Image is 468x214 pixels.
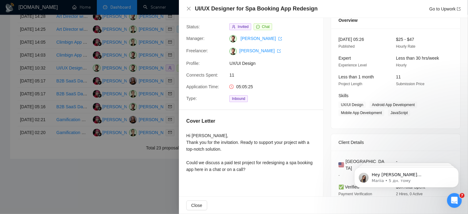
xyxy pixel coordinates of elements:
span: Hourly [396,63,407,67]
a: Go to Upworkexport [429,6,461,11]
span: Freelancer: [186,48,208,53]
span: UX/UI Design [339,101,366,108]
span: UX/UI Design [229,60,322,67]
span: Status: [186,24,200,29]
img: c1yyxP1do0miEPqcWxVsd6xPJkNnxIdC3lMCDf_u3x9W-Si6YCNNsahNnumignotdS [229,48,237,55]
span: Less than 1 month [339,74,374,79]
span: Application Time: [186,84,219,89]
span: Type: [186,96,197,101]
span: ✅ Verified [339,184,359,189]
span: Overview [339,17,358,24]
span: Profile: [186,61,200,66]
span: export [277,49,281,53]
span: Android App Development [370,101,417,108]
span: $25 - $47 [396,37,414,42]
span: Project Length [339,82,362,86]
span: 11 [396,74,401,79]
img: 🇺🇸 [339,161,344,168]
span: Expert [339,56,351,61]
span: Chat [262,25,270,29]
button: Close [186,6,191,11]
span: 05:05:25 [236,84,253,89]
h5: Cover Letter [186,117,215,125]
span: message [256,25,260,29]
iframe: Intercom live chat [447,193,462,208]
h4: UI/UX Designer for Spa Booking App Redesign [195,5,318,13]
span: Hey [PERSON_NAME][EMAIL_ADDRESS][DOMAIN_NAME], Looks like your Upwork agency [PERSON_NAME] Design... [27,18,106,114]
span: Connects Spent: [186,73,218,77]
span: Manager: [186,36,204,41]
span: export [278,37,282,41]
span: Close [191,202,202,209]
span: 11 [229,72,322,78]
div: Client Details [339,134,453,151]
span: Inbound [229,95,248,102]
span: export [457,7,461,11]
span: JavaScript [388,109,410,116]
span: Mobile App Development [339,109,384,116]
iframe: Intercom notifications повідомлення [345,154,468,197]
span: close [186,6,191,11]
div: Hi [PERSON_NAME], Thank you for the invitation. Ready to support your project with a top-notch so... [186,132,316,173]
a: [PERSON_NAME] export [240,36,282,41]
span: user-add [232,25,236,29]
span: Experience Level [339,63,367,67]
span: - [339,173,340,177]
button: Close [186,200,207,210]
span: Submission Price [396,82,425,86]
span: Less than 30 hrs/week [396,56,439,61]
a: [PERSON_NAME] export [239,48,281,53]
span: clock-circle [229,85,234,89]
span: Skills [339,93,349,98]
span: Invited [238,25,248,29]
span: Payment Verification [339,192,372,196]
span: Published [339,44,355,49]
span: Hourly Rate [396,44,415,49]
span: [DATE] 05:26 [339,37,364,42]
p: Message from Mariia, sent 5 дн. тому [27,24,106,29]
span: 7 [460,193,465,198]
